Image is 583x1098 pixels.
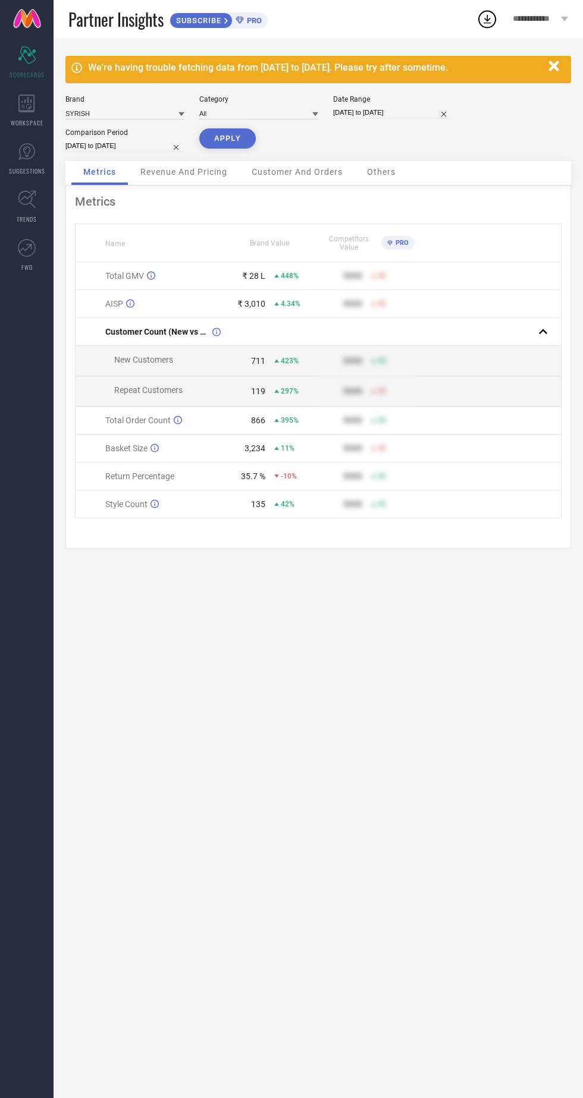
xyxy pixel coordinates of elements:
span: Total Order Count [105,416,171,425]
div: 9999 [343,443,362,453]
div: Open download list [477,8,498,30]
span: 4.34% [281,300,300,308]
div: Category [199,95,318,103]
span: 42% [281,500,294,508]
span: 50 [378,416,386,424]
div: 711 [251,356,265,366]
span: TRENDS [17,215,37,224]
span: 50 [378,500,386,508]
span: 50 [378,272,386,280]
span: Return Percentage [105,471,174,481]
div: 119 [251,386,265,396]
div: 9999 [343,386,362,396]
div: ₹ 28 L [242,271,265,281]
span: New Customers [114,355,173,364]
span: 50 [378,387,386,395]
input: Select date range [333,106,452,119]
span: WORKSPACE [11,118,43,127]
span: Style Count [105,499,148,509]
span: Basket Size [105,443,148,453]
div: 9999 [343,356,362,366]
span: SUBSCRIBE [170,16,224,25]
input: Select comparison period [65,140,184,152]
span: Repeat Customers [114,385,183,395]
span: Name [105,240,125,248]
span: Revenue And Pricing [140,167,227,177]
span: 11% [281,444,294,452]
span: SUGGESTIONS [9,166,45,175]
span: Brand Value [250,239,289,247]
div: 9999 [343,416,362,425]
div: Date Range [333,95,452,103]
div: ₹ 3,010 [237,299,265,309]
span: 395% [281,416,299,424]
span: Metrics [83,167,116,177]
div: 9999 [343,499,362,509]
span: Total GMV [105,271,144,281]
a: SUBSCRIBEPRO [170,10,268,29]
span: 297% [281,387,299,395]
span: Partner Insights [68,7,164,32]
span: Customer Count (New vs Repeat) [105,327,209,336]
span: PRO [393,239,409,247]
div: We're having trouble fetching data from [DATE] to [DATE]. Please try after sometime. [88,62,543,73]
div: 3,234 [245,443,265,453]
span: 50 [378,444,386,452]
span: Competitors Value [319,235,378,251]
span: SCORECARDS [10,70,45,79]
div: 135 [251,499,265,509]
div: Brand [65,95,184,103]
div: 9999 [343,299,362,309]
div: Comparison Period [65,128,184,137]
div: 35.7 % [241,471,265,481]
span: 50 [378,472,386,480]
span: PRO [244,16,262,25]
span: Others [367,167,396,177]
span: 50 [378,300,386,308]
span: 423% [281,357,299,365]
span: 448% [281,272,299,280]
div: 9999 [343,271,362,281]
span: 50 [378,357,386,365]
div: Metrics [75,194,562,209]
button: APPLY [199,128,256,149]
span: Customer And Orders [252,167,343,177]
span: FWD [21,263,33,272]
div: 866 [251,416,265,425]
div: 9999 [343,471,362,481]
span: AISP [105,299,123,309]
span: -10% [281,472,297,480]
